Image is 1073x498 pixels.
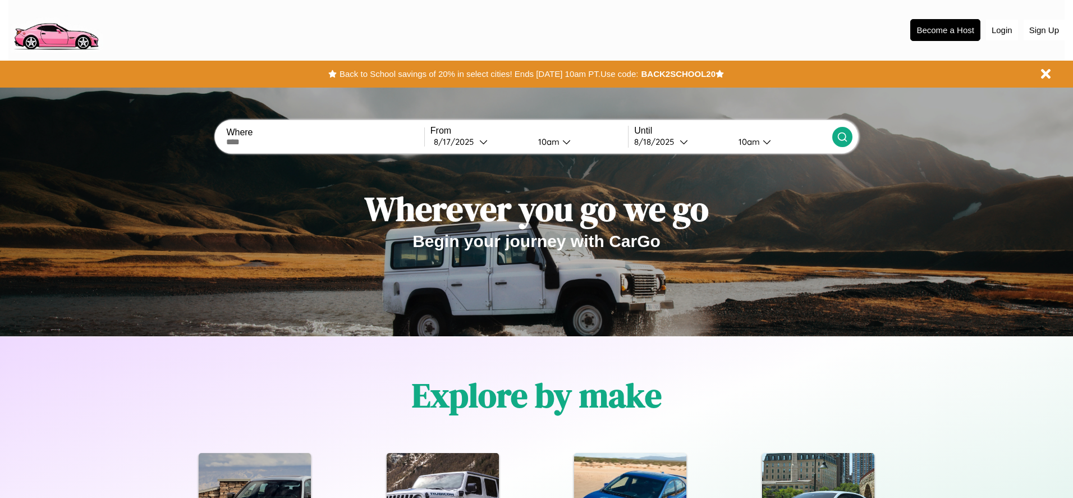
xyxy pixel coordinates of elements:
img: logo [8,6,103,53]
button: Become a Host [910,19,980,41]
div: 8 / 18 / 2025 [634,136,680,147]
button: Sign Up [1024,20,1065,40]
button: Back to School savings of 20% in select cities! Ends [DATE] 10am PT.Use code: [337,66,641,82]
label: Until [634,126,832,136]
div: 10am [733,136,763,147]
div: 10am [533,136,562,147]
button: 8/17/2025 [430,136,529,148]
div: 8 / 17 / 2025 [434,136,479,147]
label: From [430,126,628,136]
button: 10am [529,136,628,148]
button: Login [986,20,1018,40]
b: BACK2SCHOOL20 [641,69,716,79]
label: Where [226,127,424,138]
button: 10am [730,136,832,148]
h1: Explore by make [412,372,662,418]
